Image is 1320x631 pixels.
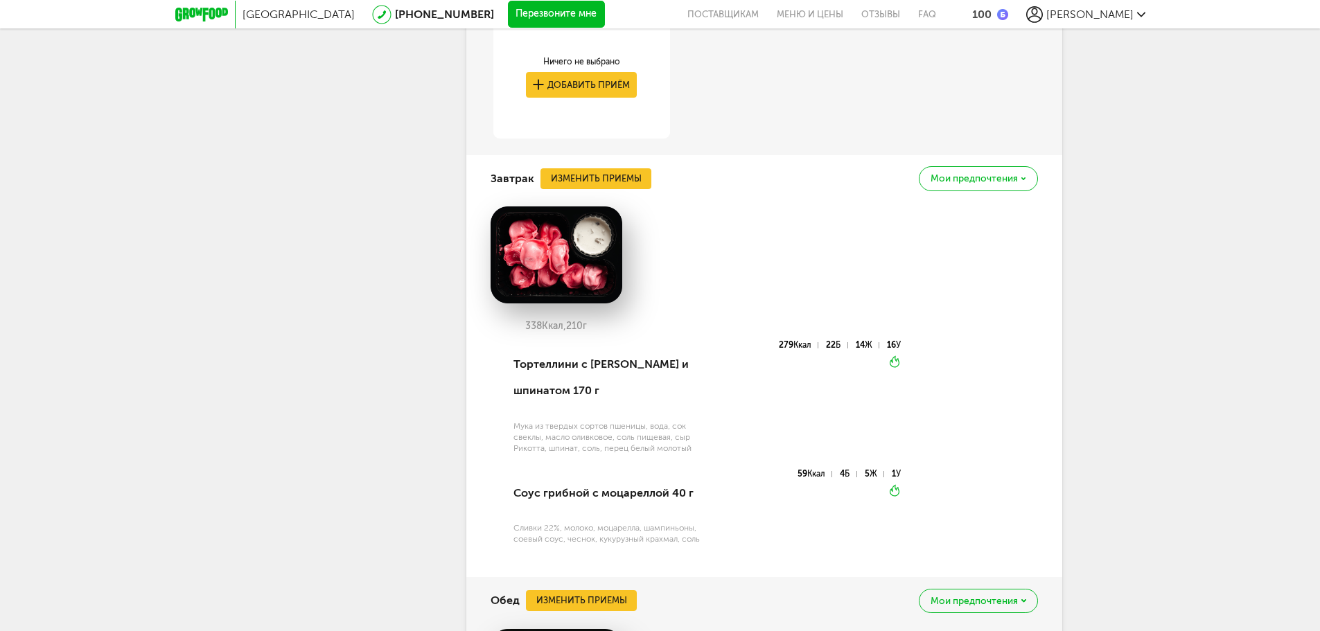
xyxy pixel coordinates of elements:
h4: Завтрак [491,166,534,192]
span: Мои предпочтения [931,174,1018,184]
div: 279 [779,342,818,348]
span: Ккал [807,469,825,479]
div: 100 [972,8,992,21]
div: Соус грибной с моцареллой 40 г [513,470,705,517]
span: У [896,469,901,479]
div: 22 [826,342,847,348]
button: Добавить приём [526,72,637,98]
span: У [896,340,901,350]
span: Ккал [793,340,811,350]
span: г [583,320,587,332]
button: Изменить приемы [540,168,651,189]
div: Сливки 22%, молоко, моцарелла, шампиньоны, соевый соус, чеснок, кукурузный крахмал, соль [513,522,705,544]
span: Б [836,340,841,350]
span: [GEOGRAPHIC_DATA] [243,8,355,21]
a: [PHONE_NUMBER] [395,8,494,21]
div: 4 [840,471,856,477]
span: Ккал, [542,320,566,332]
button: Перезвоните мне [508,1,605,28]
div: Ничего не выбрано [526,56,637,67]
div: 14 [856,342,879,348]
div: 59 [798,471,832,477]
div: Тортеллини с [PERSON_NAME] и шпинатом 170 г [513,341,705,415]
div: 338 210 [491,321,622,332]
span: Ж [870,469,877,479]
img: bonus_b.cdccf46.png [997,9,1008,20]
button: Изменить приемы [526,590,637,611]
div: 16 [887,342,901,348]
div: 5 [865,471,884,477]
h4: Обед [491,587,520,614]
div: 1 [892,471,901,477]
span: Мои предпочтения [931,596,1018,606]
span: Б [845,469,850,479]
span: [PERSON_NAME] [1046,8,1134,21]
img: big_tsROXB5P9kwqKV4s.png [491,206,622,303]
span: Ж [865,340,872,350]
div: Мука из твердых сортов пшеницы, вода, сок свеклы, масло оливковое, соль пищевая, сыр Рикотта, шпи... [513,420,705,454]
